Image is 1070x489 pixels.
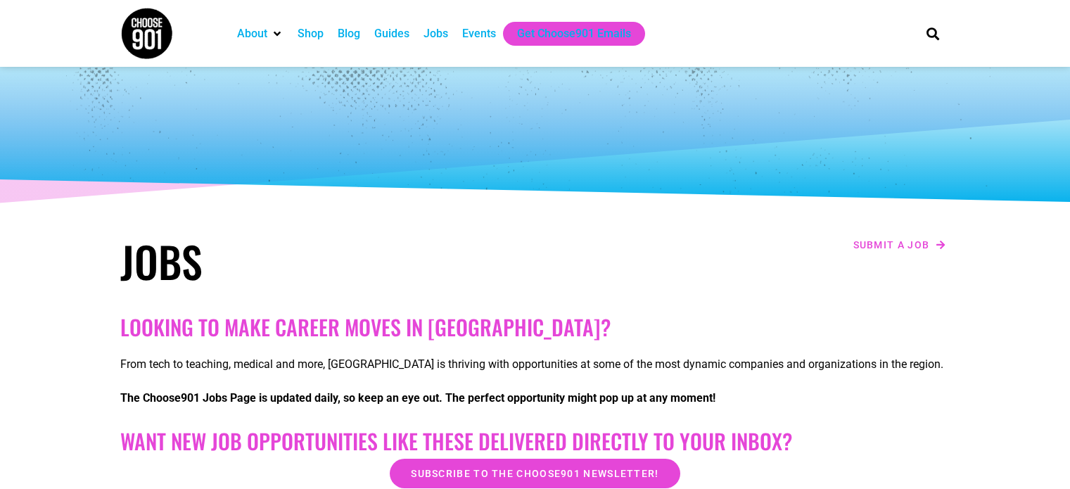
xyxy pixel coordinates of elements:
[237,25,267,42] a: About
[230,22,291,46] div: About
[120,356,950,373] p: From tech to teaching, medical and more, [GEOGRAPHIC_DATA] is thriving with opportunities at some...
[230,22,903,46] nav: Main nav
[374,25,409,42] a: Guides
[921,22,944,45] div: Search
[120,315,950,340] h2: Looking to make career moves in [GEOGRAPHIC_DATA]?
[338,25,360,42] a: Blog
[298,25,324,42] a: Shop
[390,459,680,488] a: Subscribe to the Choose901 newsletter!
[120,428,950,454] h2: Want New Job Opportunities like these Delivered Directly to your Inbox?
[462,25,496,42] a: Events
[849,236,950,254] a: Submit a job
[411,469,658,478] span: Subscribe to the Choose901 newsletter!
[120,391,715,405] strong: The Choose901 Jobs Page is updated daily, so keep an eye out. The perfect opportunity might pop u...
[517,25,631,42] a: Get Choose901 Emails
[423,25,448,42] a: Jobs
[853,240,930,250] span: Submit a job
[120,236,528,286] h1: Jobs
